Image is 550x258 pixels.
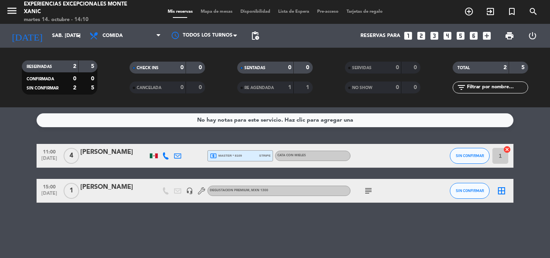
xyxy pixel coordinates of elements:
[456,153,484,158] span: SIN CONFIRMAR
[80,182,148,192] div: [PERSON_NAME]
[210,189,268,192] span: DEGUSTACION PREMIUM
[6,27,48,45] i: [DATE]
[469,31,479,41] i: looks_6
[306,85,311,90] strong: 1
[244,66,265,70] span: SENTADAS
[288,65,291,70] strong: 0
[507,7,517,16] i: turned_in_not
[396,85,399,90] strong: 0
[164,10,197,14] span: Mis reservas
[480,5,501,18] span: WALK IN
[197,10,236,14] span: Mapa de mesas
[458,5,480,18] span: RESERVAR MESA
[73,64,76,69] strong: 2
[199,65,203,70] strong: 0
[73,85,76,91] strong: 2
[186,187,193,194] i: headset_mic
[197,116,353,125] div: No hay notas para este servicio. Haz clic para agregar una
[352,66,372,70] span: SERVIDAS
[39,191,59,200] span: [DATE]
[521,65,526,70] strong: 5
[288,85,291,90] strong: 1
[91,85,96,91] strong: 5
[250,31,260,41] span: pending_actions
[529,7,538,16] i: search
[6,5,18,19] button: menu
[6,5,18,17] i: menu
[528,31,537,41] i: power_settings_new
[455,31,466,41] i: looks_5
[457,83,466,92] i: filter_list
[505,31,514,41] span: print
[64,183,79,199] span: 1
[180,85,184,90] strong: 0
[360,33,400,39] span: Reservas para
[352,86,372,90] span: NO SHOW
[450,183,490,199] button: SIN CONFIRMAR
[464,7,474,16] i: add_circle_outline
[414,85,418,90] strong: 0
[274,10,313,14] span: Lista de Espera
[103,33,123,39] span: Comida
[313,10,343,14] span: Pre-acceso
[482,31,492,41] i: add_box
[521,24,544,48] div: LOG OUT
[64,148,79,164] span: 4
[457,66,470,70] span: TOTAL
[137,86,161,90] span: CANCELADA
[306,65,311,70] strong: 0
[180,65,184,70] strong: 0
[403,31,413,41] i: looks_one
[523,5,544,18] span: BUSCAR
[24,0,132,16] div: Experiencias Excepcionales Monte Xanic
[504,65,507,70] strong: 2
[466,83,528,92] input: Filtrar por nombre...
[364,186,373,196] i: subject
[503,145,511,153] i: cancel
[210,152,242,159] span: master * 8109
[24,16,132,24] div: martes 14. octubre - 14:10
[210,152,217,159] i: local_atm
[27,65,52,69] span: RESERVADAS
[456,188,484,193] span: SIN CONFIRMAR
[497,186,506,196] i: border_all
[259,153,271,158] span: stripe
[91,76,96,81] strong: 0
[501,5,523,18] span: Reserva especial
[429,31,440,41] i: looks_3
[39,156,59,165] span: [DATE]
[343,10,387,14] span: Tarjetas de regalo
[73,76,76,81] strong: 0
[27,77,54,81] span: CONFIRMADA
[396,65,399,70] strong: 0
[250,189,268,192] span: , MXN 1300
[416,31,426,41] i: looks_two
[450,148,490,164] button: SIN CONFIRMAR
[39,147,59,156] span: 11:00
[277,154,306,157] span: CATA CON MIELES
[27,86,58,90] span: SIN CONFIRMAR
[244,86,274,90] span: RE AGENDADA
[80,147,148,157] div: [PERSON_NAME]
[486,7,495,16] i: exit_to_app
[39,182,59,191] span: 15:00
[137,66,159,70] span: CHECK INS
[91,64,96,69] strong: 5
[74,31,83,41] i: arrow_drop_down
[442,31,453,41] i: looks_4
[414,65,418,70] strong: 0
[199,85,203,90] strong: 0
[236,10,274,14] span: Disponibilidad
